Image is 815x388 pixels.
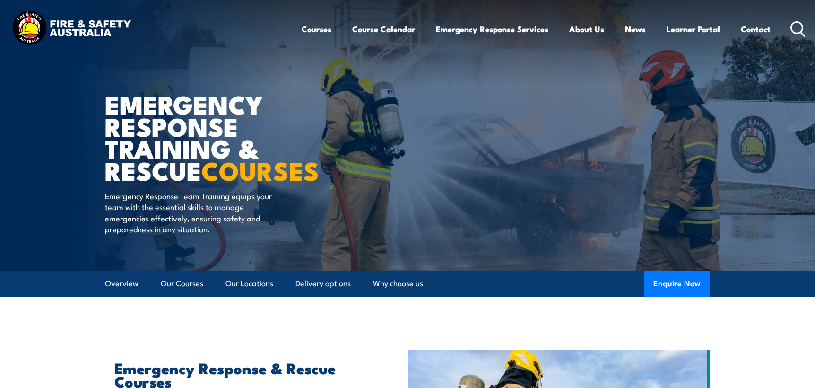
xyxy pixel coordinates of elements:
a: Our Locations [225,271,273,296]
a: About Us [569,17,604,42]
a: Courses [302,17,331,42]
a: Overview [105,271,139,296]
a: Our Courses [161,271,203,296]
button: Enquire Now [644,271,710,297]
a: Learner Portal [667,17,720,42]
p: Emergency Response Team Training equips your team with the essential skills to manage emergencies... [105,190,277,235]
strong: COURSES [201,150,319,189]
a: News [625,17,646,42]
h2: Emergency Response & Rescue Courses [114,361,364,388]
a: Delivery options [295,271,351,296]
a: Emergency Response Services [436,17,548,42]
h1: Emergency Response Training & Rescue [105,93,338,181]
a: Why choose us [373,271,423,296]
a: Contact [741,17,771,42]
a: Course Calendar [352,17,415,42]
